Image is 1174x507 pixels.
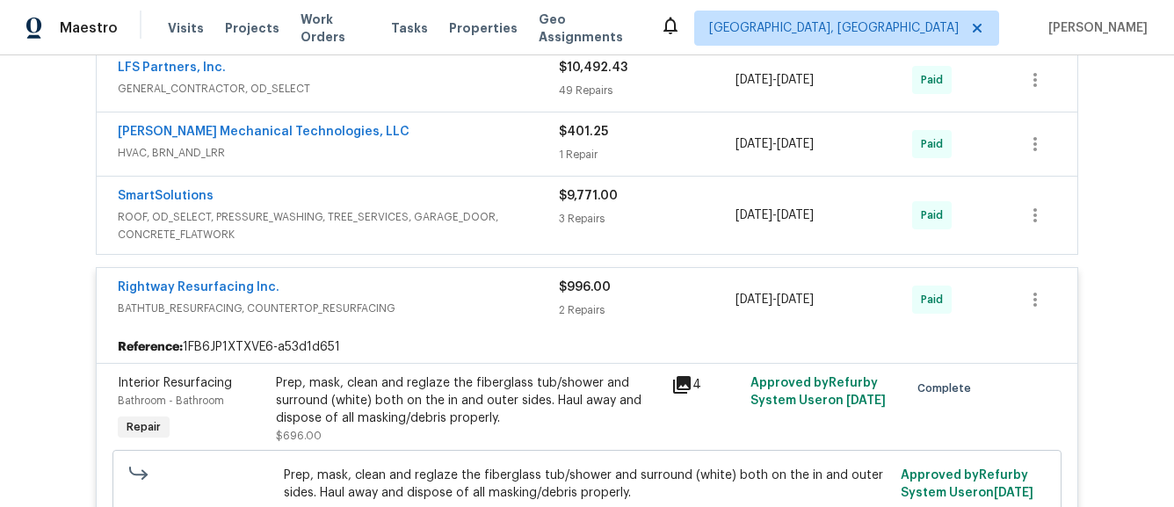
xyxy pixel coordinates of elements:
b: Reference: [118,338,183,356]
span: Complete [917,380,978,397]
span: [DATE] [994,487,1033,499]
span: $401.25 [559,126,608,138]
span: $996.00 [559,281,611,293]
span: Paid [921,291,950,308]
span: Paid [921,135,950,153]
span: - [736,291,814,308]
span: Bathroom - Bathroom [118,395,224,406]
span: [DATE] [846,395,886,407]
div: 1FB6JP1XTXVE6-a53d1d651 [97,331,1077,363]
a: Rightway Resurfacing Inc. [118,281,279,293]
span: Properties [449,19,518,37]
span: Approved by Refurby System User on [901,469,1033,499]
span: $696.00 [276,431,322,441]
span: Repair [120,418,168,436]
span: Work Orders [301,11,371,46]
div: 3 Repairs [559,210,736,228]
span: [DATE] [777,293,814,306]
span: Approved by Refurby System User on [750,377,886,407]
div: 1 Repair [559,146,736,163]
span: [DATE] [777,209,814,221]
span: [PERSON_NAME] [1041,19,1148,37]
span: - [736,206,814,224]
span: [DATE] [777,138,814,150]
span: [DATE] [736,209,772,221]
span: Paid [921,71,950,89]
a: [PERSON_NAME] Mechanical Technologies, LLC [118,126,409,138]
div: 2 Repairs [559,301,736,319]
span: [DATE] [777,74,814,86]
span: BATHTUB_RESURFACING, COUNTERTOP_RESURFACING [118,300,559,317]
span: - [736,135,814,153]
span: Geo Assignments [539,11,639,46]
span: HVAC, BRN_AND_LRR [118,144,559,162]
span: Projects [225,19,279,37]
a: LFS Partners, Inc. [118,62,226,74]
span: Maestro [60,19,118,37]
span: Visits [168,19,204,37]
span: ROOF, OD_SELECT, PRESSURE_WASHING, TREE_SERVICES, GARAGE_DOOR, CONCRETE_FLATWORK [118,208,559,243]
span: Paid [921,206,950,224]
span: [DATE] [736,138,772,150]
span: [GEOGRAPHIC_DATA], [GEOGRAPHIC_DATA] [709,19,959,37]
span: [DATE] [736,293,772,306]
span: [DATE] [736,74,772,86]
div: 4 [671,374,740,395]
a: SmartSolutions [118,190,214,202]
div: 49 Repairs [559,82,736,99]
span: Tasks [391,22,428,34]
div: Prep, mask, clean and reglaze the fiberglass tub/shower and surround (white) both on the in and o... [276,374,661,427]
span: Interior Resurfacing [118,377,232,389]
span: GENERAL_CONTRACTOR, OD_SELECT [118,80,559,98]
span: Prep, mask, clean and reglaze the fiberglass tub/shower and surround (white) both on the in and o... [284,467,891,502]
span: - [736,71,814,89]
span: $10,492.43 [559,62,627,74]
span: $9,771.00 [559,190,618,202]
